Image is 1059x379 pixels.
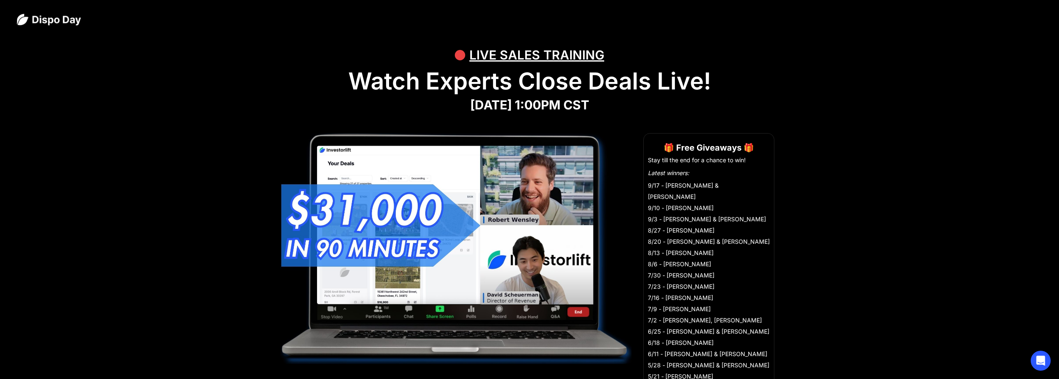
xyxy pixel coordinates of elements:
[469,42,604,67] div: LIVE SALES TRAINING
[664,143,754,153] strong: 🎁 Free Giveaways 🎁
[648,156,770,164] li: Stay till the end for a chance to win!
[17,67,1042,95] h1: Watch Experts Close Deals Live!
[648,169,689,176] em: Latest winners:
[470,97,589,112] strong: [DATE] 1:00PM CST
[1031,351,1051,371] div: Open Intercom Messenger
